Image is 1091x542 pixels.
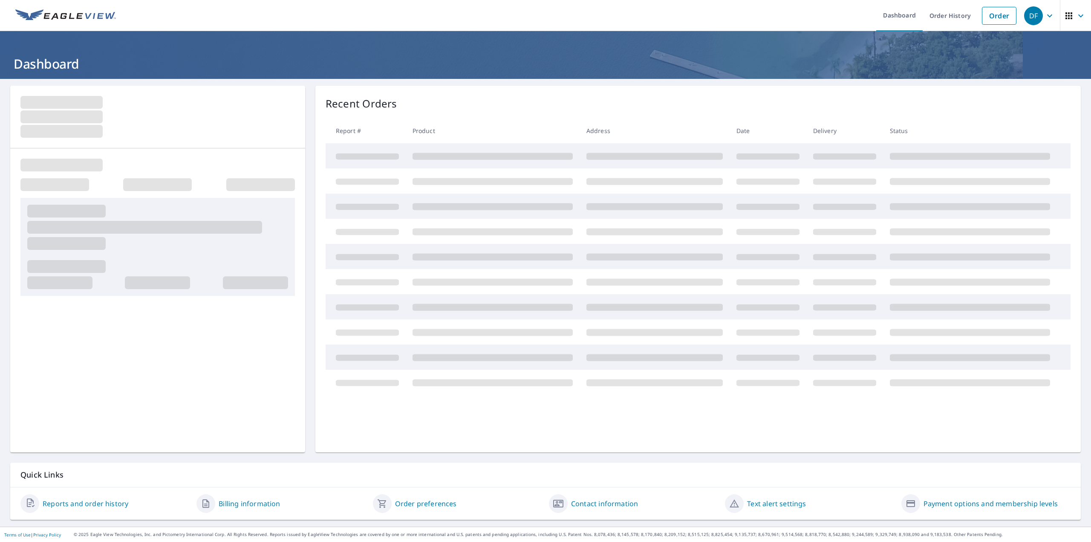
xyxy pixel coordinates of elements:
[20,470,1071,480] p: Quick Links
[982,7,1016,25] a: Order
[395,499,457,509] a: Order preferences
[806,118,883,143] th: Delivery
[326,118,406,143] th: Report #
[33,532,61,538] a: Privacy Policy
[747,499,806,509] a: Text alert settings
[4,532,31,538] a: Terms of Use
[883,118,1057,143] th: Status
[406,118,580,143] th: Product
[326,96,397,111] p: Recent Orders
[1024,6,1043,25] div: DF
[219,499,280,509] a: Billing information
[571,499,638,509] a: Contact information
[580,118,730,143] th: Address
[15,9,116,22] img: EV Logo
[10,55,1081,72] h1: Dashboard
[43,499,128,509] a: Reports and order history
[924,499,1058,509] a: Payment options and membership levels
[730,118,806,143] th: Date
[4,532,61,537] p: |
[74,531,1087,538] p: © 2025 Eagle View Technologies, Inc. and Pictometry International Corp. All Rights Reserved. Repo...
